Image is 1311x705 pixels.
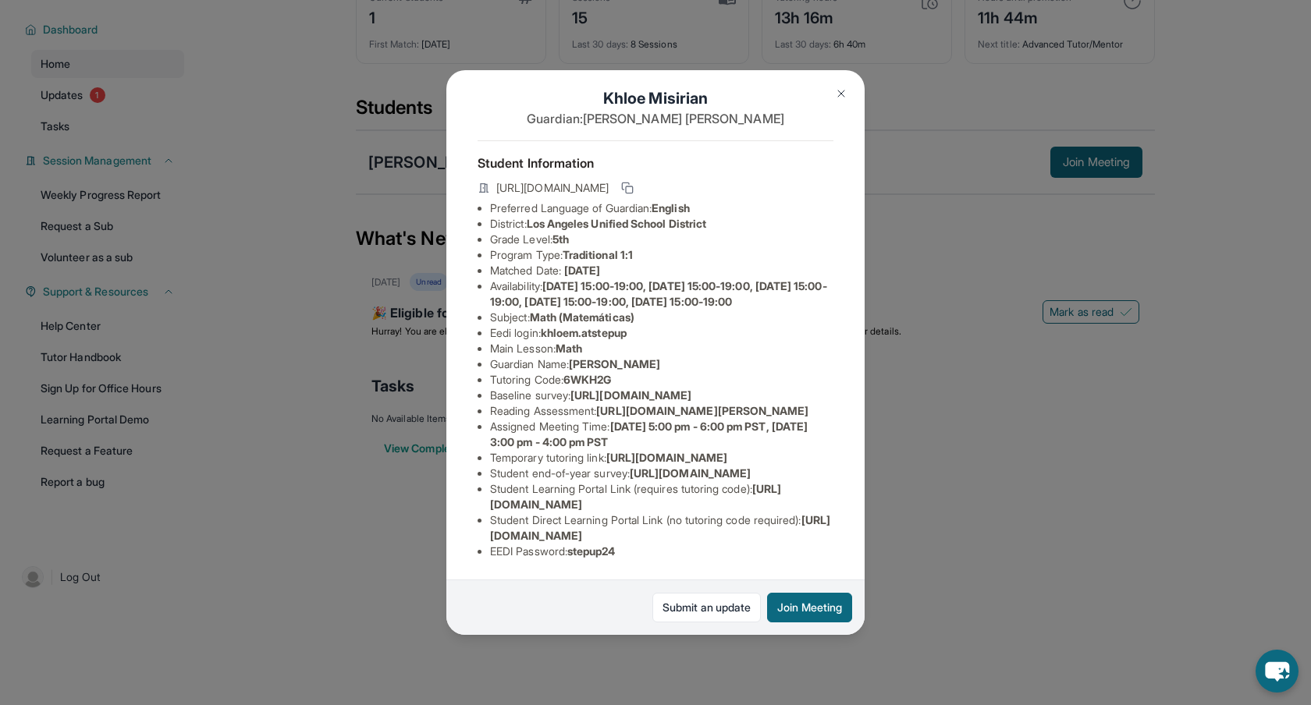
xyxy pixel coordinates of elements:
li: Temporary tutoring link : [490,450,833,466]
h1: Khloe Misirian [478,87,833,109]
li: District: [490,216,833,232]
span: [URL][DOMAIN_NAME] [496,180,609,196]
span: Math (Matemáticas) [530,310,634,324]
span: [DATE] 5:00 pm - 6:00 pm PST, [DATE] 3:00 pm - 4:00 pm PST [490,420,808,448]
button: Copy link [618,179,637,197]
span: [URL][DOMAIN_NAME] [630,466,751,480]
h4: Student Information [478,154,833,172]
li: Subject : [490,310,833,325]
li: Grade Level: [490,232,833,247]
li: Preferred Language of Guardian: [490,200,833,216]
p: Guardian: [PERSON_NAME] [PERSON_NAME] [478,109,833,128]
span: stepup24 [567,544,616,558]
li: Guardian Name : [490,356,833,372]
li: Availability: [490,278,833,310]
li: Program Type: [490,247,833,263]
li: Eedi login : [490,325,833,341]
span: Math [556,342,582,355]
li: Student Direct Learning Portal Link (no tutoring code required) : [490,512,833,544]
span: Los Angeles Unified School District [527,217,706,230]
span: [URL][DOMAIN_NAME] [570,388,691,402]
span: [URL][DOMAIN_NAME] [606,451,727,464]
span: [DATE] [564,264,600,277]
span: [DATE] 15:00-19:00, [DATE] 15:00-19:00, [DATE] 15:00-19:00, [DATE] 15:00-19:00, [DATE] 15:00-19:00 [490,279,827,308]
span: [URL][DOMAIN_NAME][PERSON_NAME] [596,404,808,417]
button: Join Meeting [767,593,852,622]
li: Baseline survey : [490,388,833,403]
span: English [652,201,690,214]
span: Traditional 1:1 [563,248,633,261]
li: Tutoring Code : [490,372,833,388]
button: chat-button [1256,650,1299,693]
li: Matched Date: [490,263,833,278]
li: Reading Assessment : [490,403,833,419]
a: Submit an update [652,593,761,622]
li: Student Learning Portal Link (requires tutoring code) : [490,481,833,512]
img: Close Icon [835,87,847,100]
span: [PERSON_NAME] [569,357,660,370]
span: 6WKH2G [563,373,611,386]
li: Main Lesson : [490,341,833,356]
span: khloem.atstepup [541,326,627,339]
li: Student end-of-year survey : [490,466,833,481]
li: Assigned Meeting Time : [490,419,833,450]
li: EEDI Password : [490,544,833,559]
span: 5th [552,232,569,246]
